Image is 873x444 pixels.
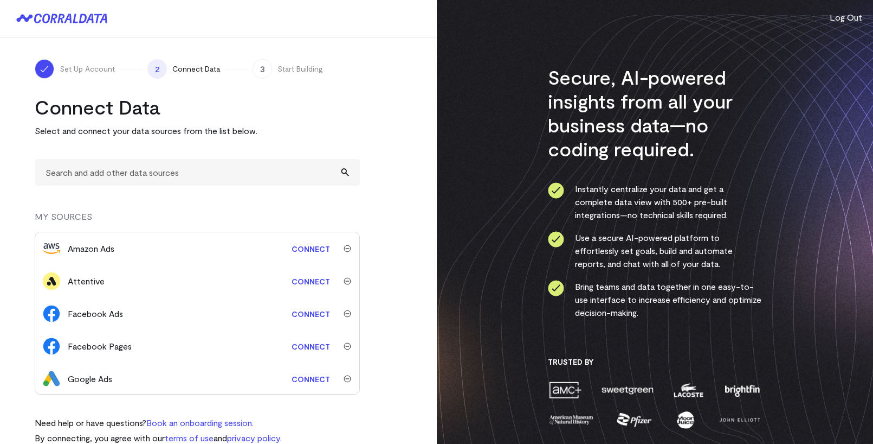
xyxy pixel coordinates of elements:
[68,275,105,288] div: Attentive
[675,410,696,429] img: moon-juice-c312e729.png
[717,410,761,429] img: john-elliott-25751c40.png
[548,357,762,367] h3: Trusted By
[548,182,564,199] img: ico-check-circle-4b19435c.svg
[286,271,335,291] a: Connect
[68,372,112,385] div: Google Ads
[548,410,594,429] img: amnh-5afada46.png
[68,307,123,320] div: Facebook Ads
[286,239,335,259] a: Connect
[548,65,762,161] h3: Secure, AI-powered insights from all your business data—no coding required.
[146,417,254,428] a: Book an onboarding session.
[165,433,214,443] a: terms of use
[548,182,762,221] li: Instantly centralize your data and get a complete data view with 500+ pre-built integrations—no t...
[286,369,335,389] a: Connect
[35,210,360,232] div: MY SOURCES
[172,64,220,74] span: Connect Data
[35,124,360,137] p: Select and connect your data sources from the list below.
[548,231,564,248] img: ico-check-circle-4b19435c.svg
[227,433,282,443] a: privacy policy.
[60,64,115,74] span: Set Up Account
[35,95,360,119] h2: Connect Data
[344,342,351,350] img: trash-40e54a27.svg
[39,64,50,74] img: ico-check-white-5ff98cb1.svg
[616,410,653,429] img: pfizer-e137f5fc.png
[43,338,60,355] img: facebook_pages-56946ca1.svg
[600,380,655,399] img: sweetgreen-1d1fb32c.png
[68,340,132,353] div: Facebook Pages
[286,337,335,357] a: Connect
[344,375,351,383] img: trash-40e54a27.svg
[277,64,323,74] span: Start Building
[147,59,167,79] span: 2
[830,11,862,24] button: Log Out
[722,380,761,399] img: brightfin-a251e171.png
[43,272,60,290] img: attentive-31a3840e.svg
[344,310,351,318] img: trash-40e54a27.svg
[43,243,60,253] img: amazon_ads-91064bad.svg
[548,280,762,319] li: Bring teams and data together in one easy-to-use interface to increase efficiency and optimize de...
[68,242,114,255] div: Amazon Ads
[344,277,351,285] img: trash-40e54a27.svg
[35,159,360,186] input: Search and add other data sources
[253,59,272,79] span: 3
[672,380,704,399] img: lacoste-7a6b0538.png
[548,231,762,270] li: Use a secure AI-powered platform to effortlessly set goals, build and automate reports, and chat ...
[286,304,335,324] a: Connect
[548,280,564,296] img: ico-check-circle-4b19435c.svg
[35,416,282,429] p: Need help or have questions?
[548,380,583,399] img: amc-0b11a8f1.png
[43,305,60,322] img: facebook_ads-56946ca1.svg
[43,370,60,388] img: google_ads-c8121f33.png
[344,245,351,252] img: trash-40e54a27.svg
